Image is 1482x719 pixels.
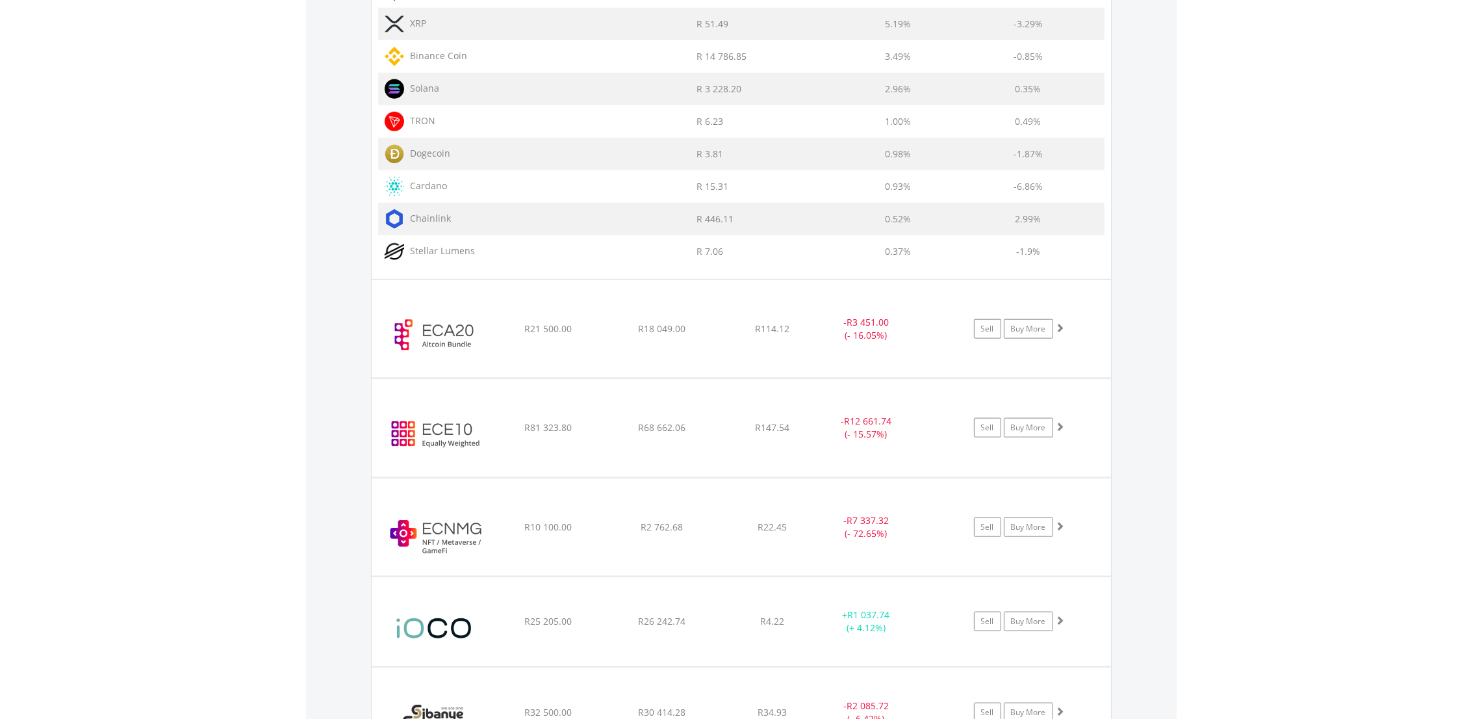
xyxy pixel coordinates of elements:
img: TOKEN.LINK.png [385,209,404,229]
span: TRON [404,114,436,127]
span: R 15.31 [696,180,728,192]
td: -6.86% [952,170,1104,203]
span: R 3 228.20 [696,83,741,95]
a: Sell [974,418,1001,438]
span: R26 242.74 [638,615,685,627]
span: R 446.11 [696,213,734,225]
td: 1.00% [844,105,952,138]
td: 0.98% [844,138,952,170]
span: R 6.23 [696,115,723,127]
img: ECNMG.EC.ECNMG.png [378,495,490,573]
td: 2.96% [844,73,952,105]
span: R1 037.74 [847,608,889,621]
img: TOKEN.TRX.png [385,112,404,131]
img: ECA20.EC.ECA20.png [378,296,490,374]
a: Buy More [1004,418,1053,438]
td: 0.93% [844,170,952,203]
span: R 7.06 [696,245,723,257]
span: Stellar Lumens [404,244,476,257]
span: Cardano [404,179,448,192]
img: TOKEN.SOL.png [385,79,404,99]
img: EQU.ZA.IOC.png [378,594,490,663]
span: R18 049.00 [638,322,685,335]
img: TOKEN.DOGE.png [385,144,404,164]
td: 5.19% [844,8,952,40]
span: R7 337.32 [847,514,889,527]
div: - (- 16.05%) [817,316,915,342]
span: R10 100.00 [524,521,572,533]
span: Chainlink [404,212,452,224]
span: Dogecoin [404,147,451,159]
span: R2 762.68 [641,521,683,533]
td: -0.85% [952,40,1104,73]
td: -1.87% [952,138,1104,170]
span: R2 085.72 [847,699,889,712]
a: Sell [974,319,1001,339]
span: R 3.81 [696,148,723,160]
td: -1.9% [952,235,1104,268]
td: 3.49% [844,40,952,73]
a: Sell [974,517,1001,537]
span: R32 500.00 [524,706,572,718]
img: ECE10.EC.ECE10.png [378,395,490,473]
img: TOKEN.BNB.png [385,47,404,66]
div: - (- 72.65%) [817,514,915,540]
span: R3 451.00 [847,316,889,328]
span: R30 414.28 [638,706,685,718]
td: 0.49% [952,105,1104,138]
img: TOKEN.ADA.png [385,177,404,196]
div: - (- 15.57%) [817,415,915,441]
span: R147.54 [755,421,789,434]
span: R12 661.74 [844,415,891,427]
span: R21 500.00 [524,322,572,335]
img: TOKEN.XLM.png [385,242,404,261]
td: 0.35% [952,73,1104,105]
span: Binance Coin [404,49,468,62]
a: Buy More [1004,319,1053,339]
a: Buy More [1004,612,1053,631]
span: R68 662.06 [638,421,685,434]
a: Sell [974,612,1001,631]
span: R4.22 [760,615,784,627]
span: R 14 786.85 [696,50,747,62]
td: 0.52% [844,203,952,235]
a: Buy More [1004,517,1053,537]
span: R81 323.80 [524,421,572,434]
span: R25 205.00 [524,615,572,627]
span: XRP [404,17,427,29]
div: + (+ 4.12%) [817,608,915,634]
td: -3.29% [952,8,1104,40]
img: TOKEN.XRP.png [385,14,404,34]
td: 2.99% [952,203,1104,235]
span: R114.12 [755,322,789,335]
td: 0.37% [844,235,952,268]
span: Solana [404,82,440,94]
span: R22.45 [758,521,787,533]
span: R34.93 [758,706,787,718]
span: R 51.49 [696,18,728,30]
